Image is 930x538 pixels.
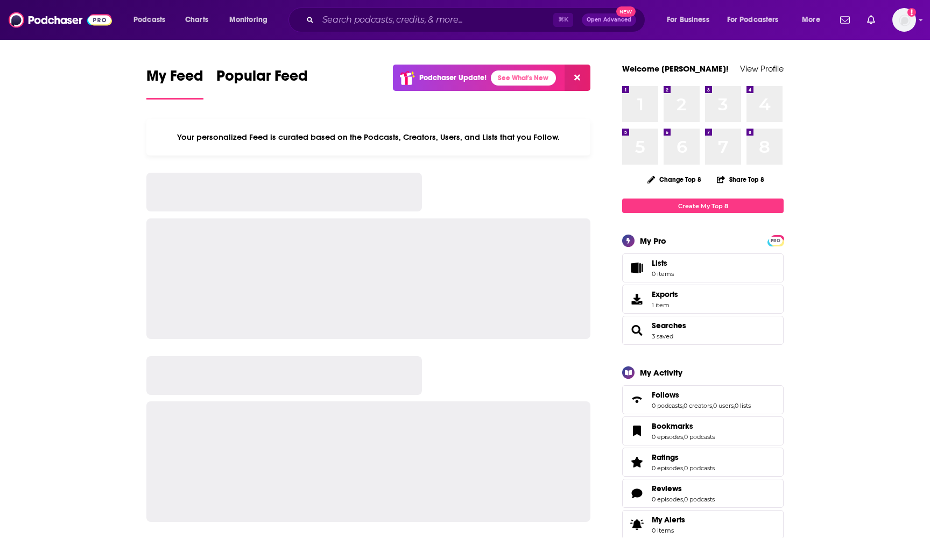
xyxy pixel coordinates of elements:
[652,484,715,493] a: Reviews
[716,169,765,190] button: Share Top 8
[652,515,685,525] span: My Alerts
[318,11,553,29] input: Search podcasts, credits, & more...
[802,12,820,27] span: More
[587,17,631,23] span: Open Advanced
[622,385,784,414] span: Follows
[652,464,683,472] a: 0 episodes
[734,402,735,409] span: ,
[146,67,203,100] a: My Feed
[626,392,647,407] a: Follows
[836,11,854,29] a: Show notifications dropdown
[626,486,647,501] a: Reviews
[652,402,682,409] a: 0 podcasts
[652,433,683,441] a: 0 episodes
[622,448,784,477] span: Ratings
[652,270,674,278] span: 0 items
[626,323,647,338] a: Searches
[626,517,647,532] span: My Alerts
[740,63,784,74] a: View Profile
[229,12,267,27] span: Monitoring
[659,11,723,29] button: open menu
[652,452,679,462] span: Ratings
[491,70,556,86] a: See What's New
[652,332,673,340] a: 3 saved
[216,67,308,100] a: Popular Feed
[684,464,715,472] a: 0 podcasts
[652,390,751,400] a: Follows
[652,258,674,268] span: Lists
[769,236,782,244] a: PRO
[622,63,729,74] a: Welcome [PERSON_NAME]!
[652,421,693,431] span: Bookmarks
[622,285,784,314] a: Exports
[652,321,686,330] a: Searches
[683,464,684,472] span: ,
[222,11,281,29] button: open menu
[126,11,179,29] button: open menu
[667,12,709,27] span: For Business
[684,495,715,503] a: 0 podcasts
[735,402,751,409] a: 0 lists
[652,484,682,493] span: Reviews
[622,253,784,282] a: Lists
[626,292,647,307] span: Exports
[652,527,685,534] span: 0 items
[299,8,656,32] div: Search podcasts, credits, & more...
[892,8,916,32] button: Show profile menu
[863,11,879,29] a: Show notifications dropdown
[216,67,308,91] span: Popular Feed
[641,173,708,186] button: Change Top 8
[652,289,678,299] span: Exports
[652,495,683,503] a: 0 episodes
[146,119,590,155] div: Your personalized Feed is curated based on the Podcasts, Creators, Users, and Lists that you Follow.
[640,367,682,378] div: My Activity
[712,402,713,409] span: ,
[720,11,794,29] button: open menu
[652,390,679,400] span: Follows
[622,199,784,213] a: Create My Top 8
[892,8,916,32] img: User Profile
[9,10,112,30] img: Podchaser - Follow, Share and Rate Podcasts
[626,455,647,470] a: Ratings
[892,8,916,32] span: Logged in as kkade
[683,433,684,441] span: ,
[684,433,715,441] a: 0 podcasts
[640,236,666,246] div: My Pro
[582,13,636,26] button: Open AdvancedNew
[652,421,715,431] a: Bookmarks
[622,316,784,345] span: Searches
[553,13,573,27] span: ⌘ K
[652,258,667,268] span: Lists
[146,67,203,91] span: My Feed
[652,452,715,462] a: Ratings
[626,260,647,275] span: Lists
[684,402,712,409] a: 0 creators
[622,479,784,508] span: Reviews
[652,301,678,309] span: 1 item
[626,423,647,438] a: Bookmarks
[907,8,916,17] svg: Add a profile image
[727,12,779,27] span: For Podcasters
[683,495,684,503] span: ,
[419,73,487,82] p: Podchaser Update!
[616,6,636,17] span: New
[682,402,684,409] span: ,
[713,402,734,409] a: 0 users
[794,11,834,29] button: open menu
[133,12,165,27] span: Podcasts
[185,12,208,27] span: Charts
[769,237,782,245] span: PRO
[622,416,784,445] span: Bookmarks
[178,11,215,29] a: Charts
